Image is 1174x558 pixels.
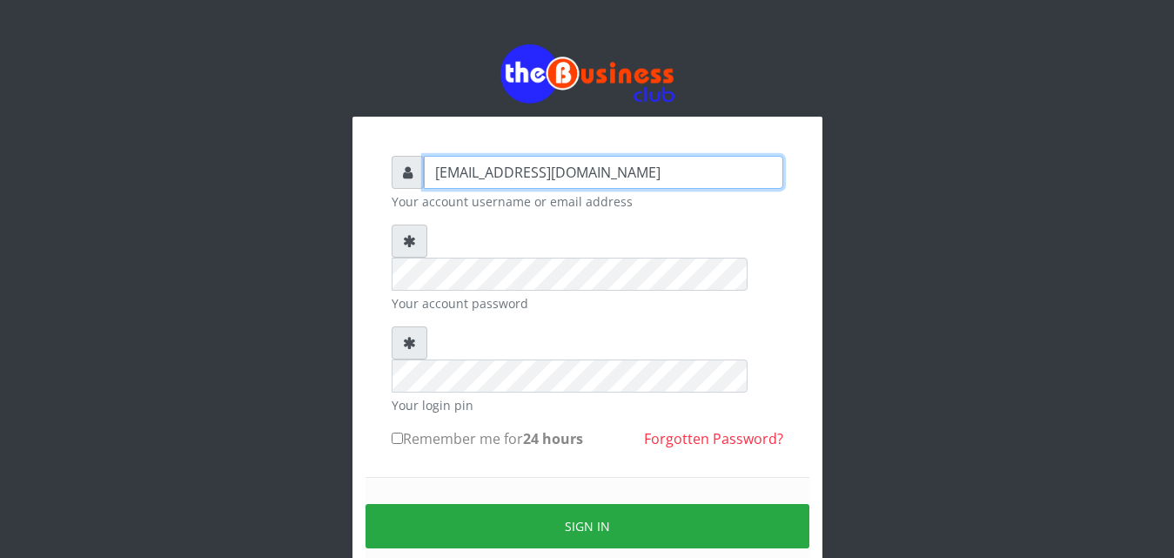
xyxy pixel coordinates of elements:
[392,433,403,444] input: Remember me for24 hours
[392,428,583,449] label: Remember me for
[392,294,783,313] small: Your account password
[424,156,783,189] input: Username or email address
[644,429,783,448] a: Forgotten Password?
[366,504,809,548] button: Sign in
[392,396,783,414] small: Your login pin
[523,429,583,448] b: 24 hours
[392,192,783,211] small: Your account username or email address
